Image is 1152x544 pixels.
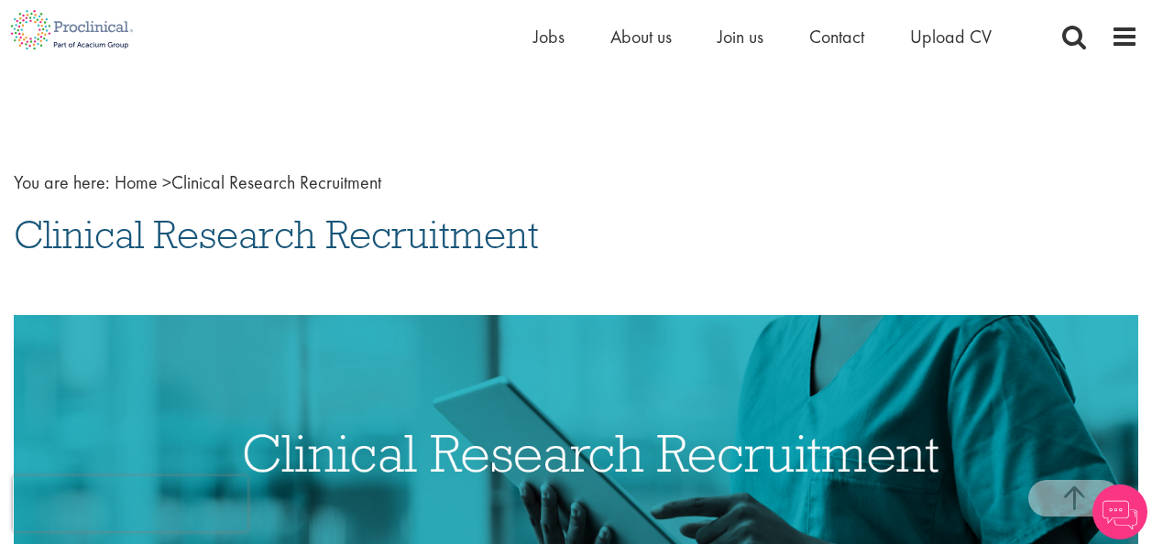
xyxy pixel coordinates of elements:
span: Clinical Research Recruitment [115,170,381,194]
span: You are here: [14,170,110,194]
a: Join us [718,25,763,49]
a: breadcrumb link to Home [115,170,158,194]
a: Contact [809,25,864,49]
a: Jobs [533,25,565,49]
a: Upload CV [910,25,992,49]
span: Clinical Research Recruitment [14,210,539,259]
img: Chatbot [1092,484,1147,539]
a: About us [610,25,672,49]
span: > [162,170,171,194]
iframe: reCAPTCHA [13,476,247,531]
